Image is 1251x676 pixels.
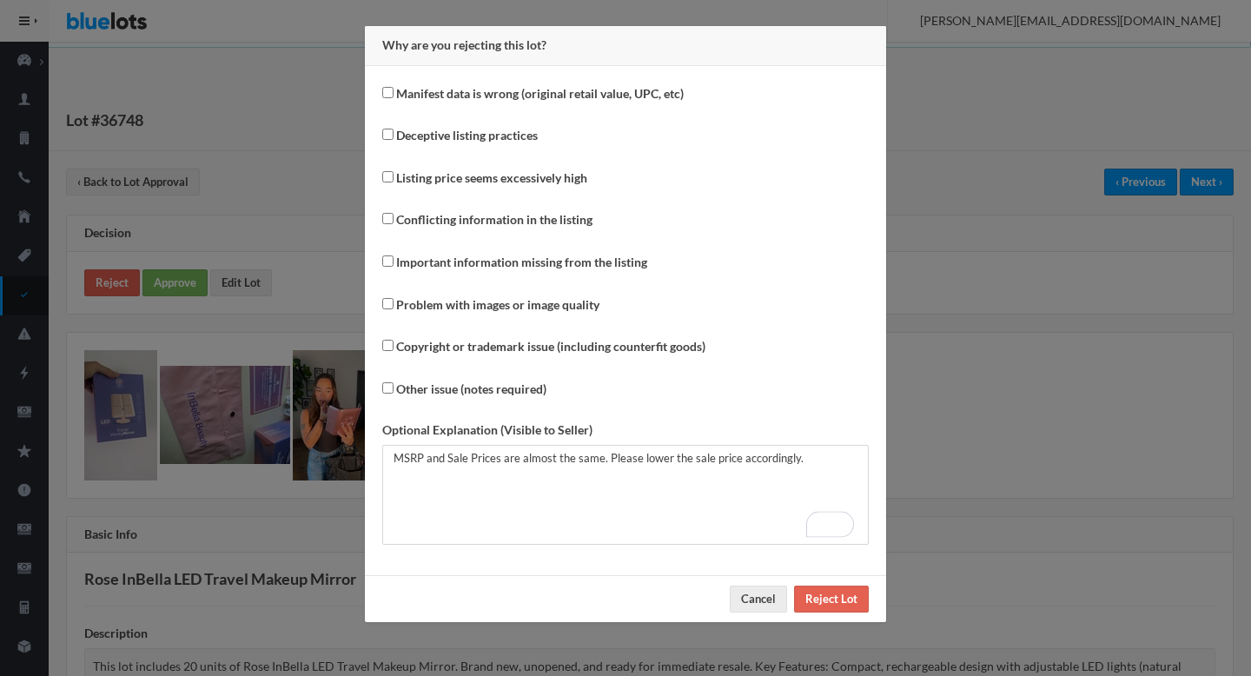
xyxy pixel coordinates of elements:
[396,253,647,273] label: Important information missing from the listing
[382,171,394,182] input: Listing price seems excessively high
[382,37,546,52] b: Why are you rejecting this lot?
[382,87,394,98] input: Manifest data is wrong (original retail value, UPC, etc)
[396,337,705,357] label: Copyright or trademark issue (including counterfit goods)
[382,382,394,394] input: Other issue (notes required)
[382,255,394,267] input: Important information missing from the listing
[396,84,684,104] label: Manifest data is wrong (original retail value, UPC, etc)
[730,586,787,613] button: Cancel
[382,213,394,224] input: Conflicting information in the listing
[396,210,592,230] label: Conflicting information in the listing
[382,129,394,140] input: Deceptive listing practices
[396,169,587,189] label: Listing price seems excessively high
[396,380,546,400] label: Other issue (notes required)
[382,298,394,309] input: Problem with images or image quality
[396,295,599,315] label: Problem with images or image quality
[382,421,592,441] label: Optional Explanation (Visible to Seller)
[396,126,538,146] label: Deceptive listing practices
[382,445,869,545] textarea: To enrich screen reader interactions, please activate Accessibility in Grammarly extension settings
[382,340,394,351] input: Copyright or trademark issue (including counterfit goods)
[794,586,869,613] input: Reject Lot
